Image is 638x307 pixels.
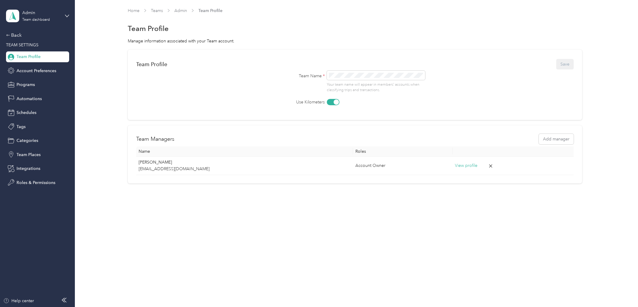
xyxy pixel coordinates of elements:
th: Name [136,146,353,157]
p: Your team name will appear in members’ accounts when classifying trips and transactions. [327,82,425,93]
span: Roles & Permissions [17,180,55,186]
div: Manage information associated with your Team account. [128,38,582,44]
span: Account Preferences [17,68,56,74]
span: Automations [17,96,42,102]
label: Use Kilometers [271,99,325,105]
button: Add manager [539,134,574,144]
h1: Team Profile [128,25,169,32]
span: Team Places [17,152,41,158]
div: Admin [22,10,60,16]
span: Categories [17,137,38,144]
label: Team Name [271,73,325,79]
div: Account Owner [355,162,450,169]
a: Home [128,8,140,13]
p: [EMAIL_ADDRESS][DOMAIN_NAME] [139,166,351,172]
span: Tags [17,124,26,130]
p: [PERSON_NAME] [139,159,351,166]
span: Schedules [17,109,36,116]
iframe: Everlance-gr Chat Button Frame [604,273,638,307]
div: Team Profile [136,61,167,67]
span: TEAM SETTINGS [6,42,38,48]
span: Programs [17,81,35,88]
span: Integrations [17,165,40,172]
div: Team dashboard [22,18,50,22]
th: Roles [353,146,453,157]
h2: Team Managers [136,135,174,143]
a: Admin [174,8,187,13]
button: Help center [3,298,34,304]
span: Team Profile [198,8,222,14]
button: View profile [455,162,477,169]
div: Back [6,32,66,39]
a: Teams [151,8,163,13]
span: Team Profile [17,54,41,60]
